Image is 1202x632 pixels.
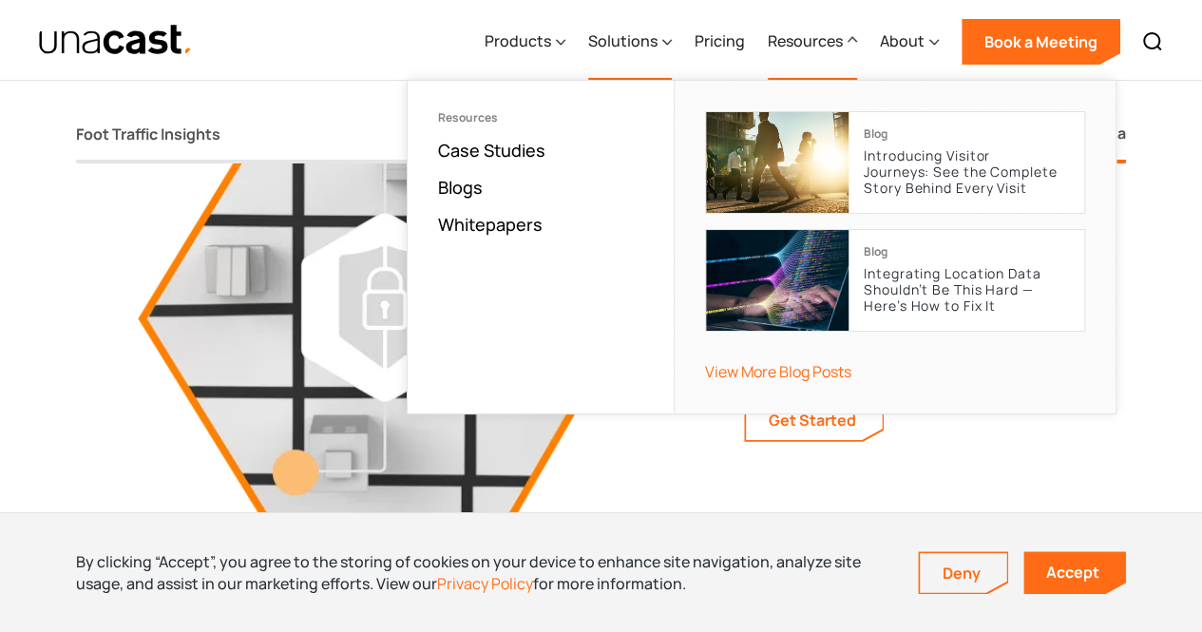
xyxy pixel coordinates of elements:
[746,400,883,440] a: Learn more about our foot traffic data
[76,551,889,594] div: By clicking “Accept”, you agree to the storing of cookies on your device to enhance site navigati...
[76,124,220,144] div: Foot Traffic Insights
[438,139,545,162] a: Case Studies
[437,573,533,594] a: Privacy Policy
[588,3,672,81] div: Solutions
[768,3,857,81] div: Resources
[438,111,643,124] div: Resources
[705,229,1085,332] a: BlogIntegrating Location Data Shouldn’t Be This Hard — Here’s How to Fix It
[706,112,849,213] img: cover
[485,3,565,81] div: Products
[588,29,658,52] div: Solutions
[864,266,1069,314] p: Integrating Location Data Shouldn’t Be This Hard — Here’s How to Fix It
[438,176,483,199] a: Blogs
[38,24,193,57] img: Unacast text logo
[485,29,551,52] div: Products
[920,553,1007,593] a: Deny
[705,361,851,382] a: View More Blog Posts
[695,3,745,81] a: Pricing
[864,127,887,141] div: Blog
[705,111,1085,214] a: BlogIntroducing Visitor Journeys: See the Complete Story Behind Every Visit
[706,230,849,331] img: cover
[38,24,193,57] a: home
[768,29,843,52] div: Resources
[438,213,543,236] a: Whitepapers
[880,3,939,81] div: About
[105,108,664,527] img: 3d visualization of city tile of the Privacy-Friendly Location Data
[962,19,1120,65] a: Book a Meeting
[407,80,1116,414] nav: Resources
[880,29,925,52] div: About
[1141,30,1164,53] img: Search icon
[1023,551,1126,594] a: Accept
[864,148,1069,196] p: Introducing Visitor Journeys: See the Complete Story Behind Every Visit
[864,245,887,259] div: Blog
